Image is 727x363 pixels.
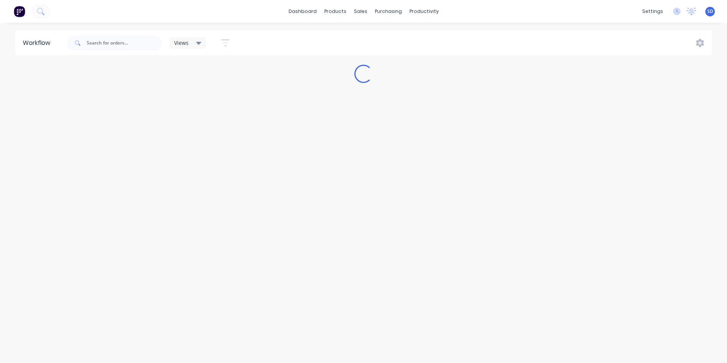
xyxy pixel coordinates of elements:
div: sales [350,6,371,17]
div: purchasing [371,6,406,17]
div: Workflow [23,38,54,48]
div: productivity [406,6,443,17]
span: Views [174,39,189,47]
input: Search for orders... [87,35,162,51]
a: dashboard [285,6,321,17]
div: settings [638,6,667,17]
img: Factory [14,6,25,17]
span: SD [707,8,713,15]
div: products [321,6,350,17]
